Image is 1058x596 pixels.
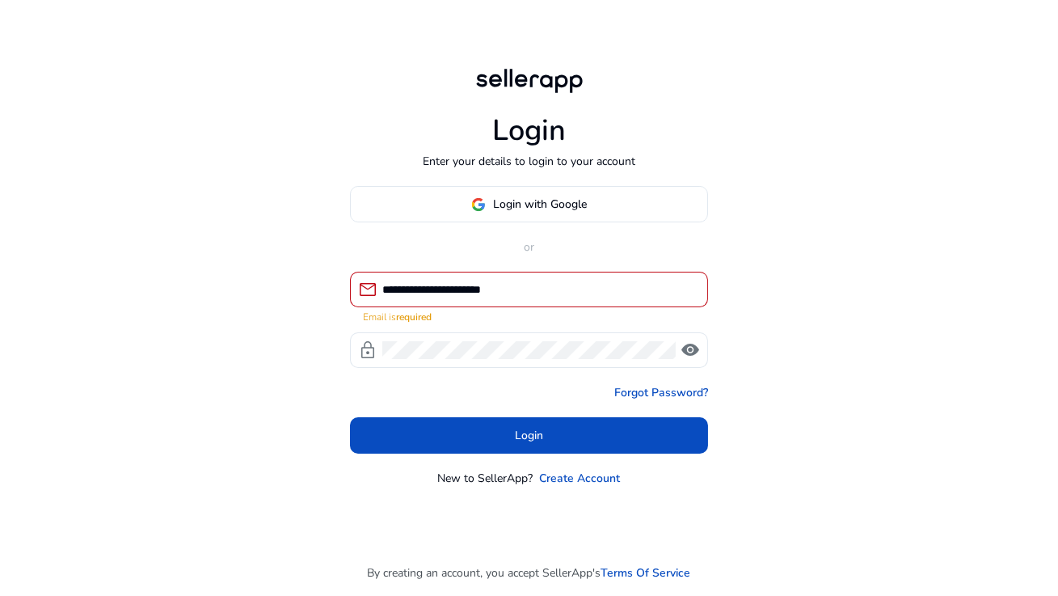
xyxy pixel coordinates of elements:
a: Forgot Password? [614,384,708,401]
span: mail [358,280,377,299]
span: Login with Google [494,196,588,213]
p: New to SellerApp? [438,470,533,487]
p: or [350,239,708,256]
h1: Login [492,113,566,148]
a: Create Account [540,470,621,487]
a: Terms Of Service [601,564,691,581]
strong: required [396,311,432,323]
button: Login [350,417,708,454]
span: visibility [681,340,700,360]
button: Login with Google [350,186,708,222]
img: google-logo.svg [471,197,486,212]
mat-error: Email is [363,307,695,324]
span: Login [515,427,543,444]
span: lock [358,340,377,360]
p: Enter your details to login to your account [423,153,635,170]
